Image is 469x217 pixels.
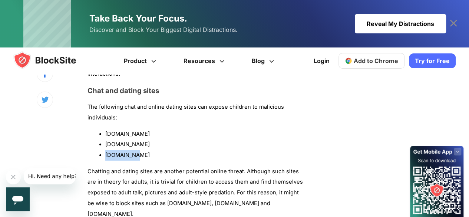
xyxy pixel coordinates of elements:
span: Discover and Block Your Biggest Digital Distractions. [89,24,238,35]
h3: Chat and dating sites [87,86,306,95]
iframe: Button to launch messaging window [6,187,30,211]
img: blocksite-icon.5d769676.svg [13,51,90,69]
li: [DOMAIN_NAME] [105,139,306,150]
p: The following chat and online dating sites can expose children to malicious individuals: [87,102,306,123]
iframe: Close message [6,170,21,184]
span: Take Back Your Focus. [89,13,187,24]
a: Blog [239,47,289,74]
a: Login [309,52,334,70]
li: [DOMAIN_NAME] [105,150,306,161]
a: Resources [171,47,239,74]
div: Reveal My Distractions [355,14,446,33]
img: chrome-icon.svg [345,57,352,65]
iframe: Message from company [24,168,76,184]
li: [DOMAIN_NAME] [105,129,306,139]
a: Try for Free [409,53,456,68]
span: Add to Chrome [354,57,398,65]
span: Hi. Need any help? [4,5,53,11]
a: Add to Chrome [338,53,404,69]
a: Product [111,47,171,74]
